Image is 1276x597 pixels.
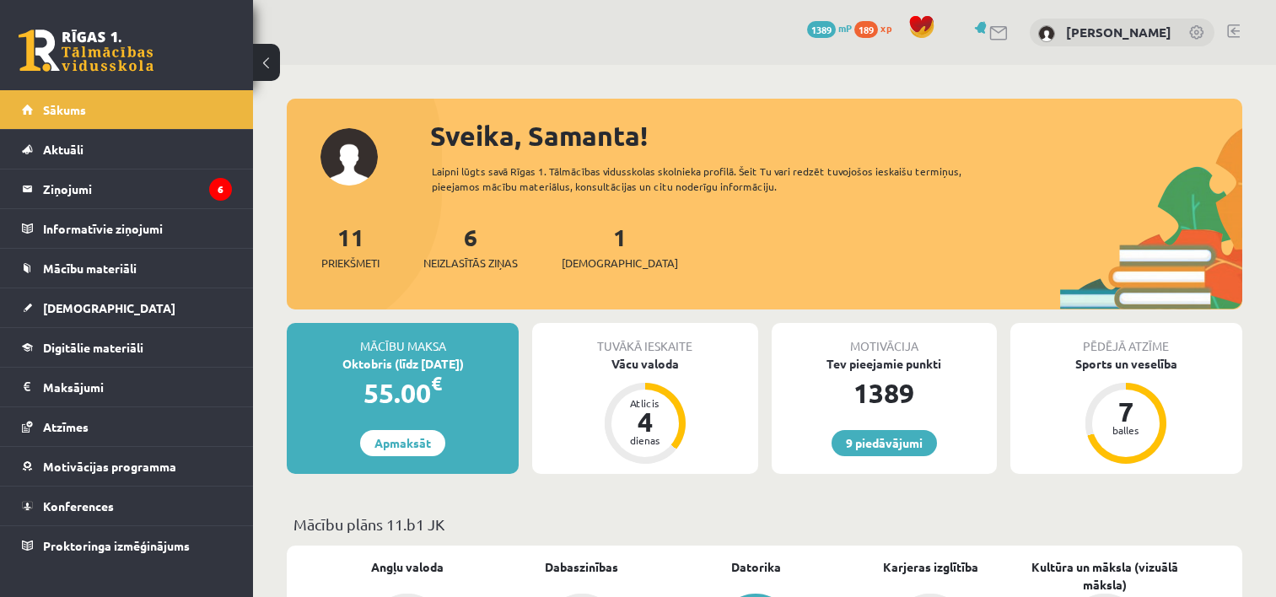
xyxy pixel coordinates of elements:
a: Vācu valoda Atlicis 4 dienas [532,355,757,466]
a: Sports un veselība 7 balles [1010,355,1242,466]
div: 7 [1101,398,1151,425]
span: Mācību materiāli [43,261,137,276]
div: Tev pieejamie punkti [772,355,997,373]
a: 189 xp [854,21,900,35]
div: Atlicis [620,398,670,408]
span: Motivācijas programma [43,459,176,474]
legend: Informatīvie ziņojumi [43,209,232,248]
span: 1389 [807,21,836,38]
div: dienas [620,435,670,445]
legend: Ziņojumi [43,169,232,208]
span: [DEMOGRAPHIC_DATA] [562,255,678,272]
a: Kultūra un māksla (vizuālā māksla) [1017,558,1192,594]
a: Maksājumi [22,368,232,406]
a: 1[DEMOGRAPHIC_DATA] [562,222,678,272]
div: Sveika, Samanta! [430,116,1242,156]
a: Mācību materiāli [22,249,232,288]
a: 9 piedāvājumi [832,430,937,456]
span: Priekšmeti [321,255,380,272]
div: 1389 [772,373,997,413]
div: Mācību maksa [287,323,519,355]
a: 6Neizlasītās ziņas [423,222,518,272]
a: Datorika [731,558,781,576]
span: Atzīmes [43,419,89,434]
a: Digitālie materiāli [22,328,232,367]
a: Dabaszinības [545,558,618,576]
div: Sports un veselība [1010,355,1242,373]
span: Digitālie materiāli [43,340,143,355]
span: Konferences [43,498,114,514]
a: Ziņojumi6 [22,169,232,208]
a: Atzīmes [22,407,232,446]
div: balles [1101,425,1151,435]
a: Konferences [22,487,232,525]
a: Aktuāli [22,130,232,169]
span: Neizlasītās ziņas [423,255,518,272]
legend: Maksājumi [43,368,232,406]
a: Motivācijas programma [22,447,232,486]
span: [DEMOGRAPHIC_DATA] [43,300,175,315]
div: Tuvākā ieskaite [532,323,757,355]
div: Laipni lūgts savā Rīgas 1. Tālmācības vidusskolas skolnieka profilā. Šeit Tu vari redzēt tuvojošo... [432,164,1005,194]
div: Vācu valoda [532,355,757,373]
p: Mācību plāns 11.b1 JK [293,513,1236,535]
span: xp [880,21,891,35]
span: € [431,371,442,395]
div: 4 [620,408,670,435]
div: 55.00 [287,373,519,413]
a: Angļu valoda [371,558,444,576]
div: Motivācija [772,323,997,355]
div: Oktobris (līdz [DATE]) [287,355,519,373]
i: 6 [209,178,232,201]
a: [DEMOGRAPHIC_DATA] [22,288,232,327]
a: Rīgas 1. Tālmācības vidusskola [19,30,153,72]
span: 189 [854,21,878,38]
img: Samanta Jākobsone [1038,25,1055,42]
span: Proktoringa izmēģinājums [43,538,190,553]
a: Proktoringa izmēģinājums [22,526,232,565]
a: Apmaksāt [360,430,445,456]
a: Informatīvie ziņojumi [22,209,232,248]
a: Sākums [22,90,232,129]
a: 11Priekšmeti [321,222,380,272]
a: [PERSON_NAME] [1066,24,1171,40]
span: Sākums [43,102,86,117]
span: mP [838,21,852,35]
a: 1389 mP [807,21,852,35]
span: Aktuāli [43,142,83,157]
div: Pēdējā atzīme [1010,323,1242,355]
a: Karjeras izglītība [883,558,978,576]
